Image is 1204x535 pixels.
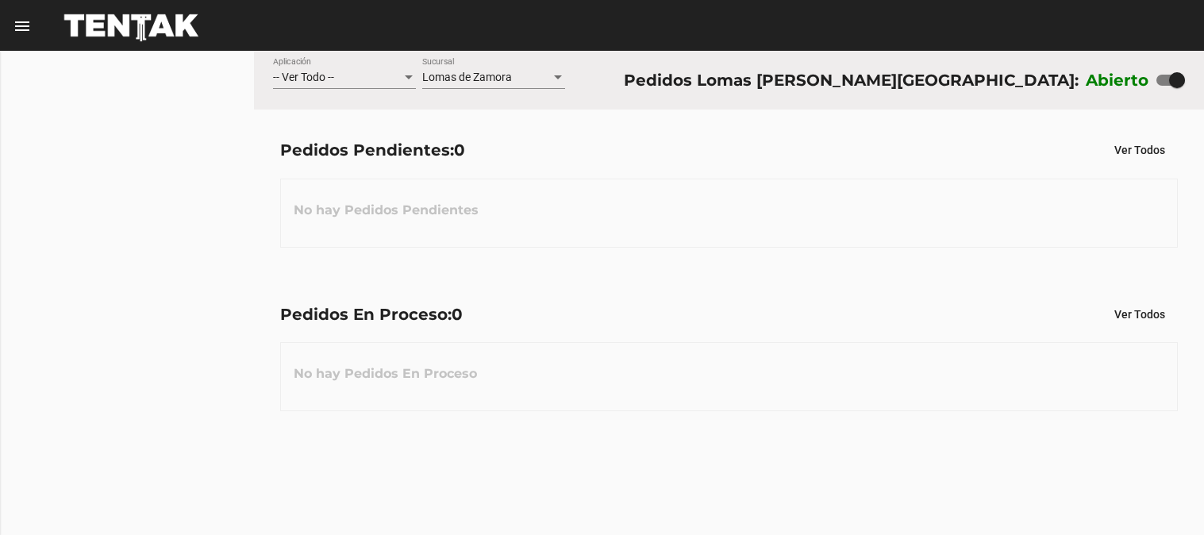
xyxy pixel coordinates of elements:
[1102,300,1178,329] button: Ver Todos
[280,137,465,163] div: Pedidos Pendientes:
[1114,308,1165,321] span: Ver Todos
[1102,136,1178,164] button: Ver Todos
[1114,144,1165,156] span: Ver Todos
[422,71,512,83] span: Lomas de Zamora
[281,350,490,398] h3: No hay Pedidos En Proceso
[1137,471,1188,519] iframe: chat widget
[452,305,463,324] span: 0
[1086,67,1149,93] label: Abierto
[624,67,1079,93] div: Pedidos Lomas [PERSON_NAME][GEOGRAPHIC_DATA]:
[13,17,32,36] mat-icon: menu
[281,187,491,234] h3: No hay Pedidos Pendientes
[454,140,465,160] span: 0
[273,71,334,83] span: -- Ver Todo --
[280,302,463,327] div: Pedidos En Proceso:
